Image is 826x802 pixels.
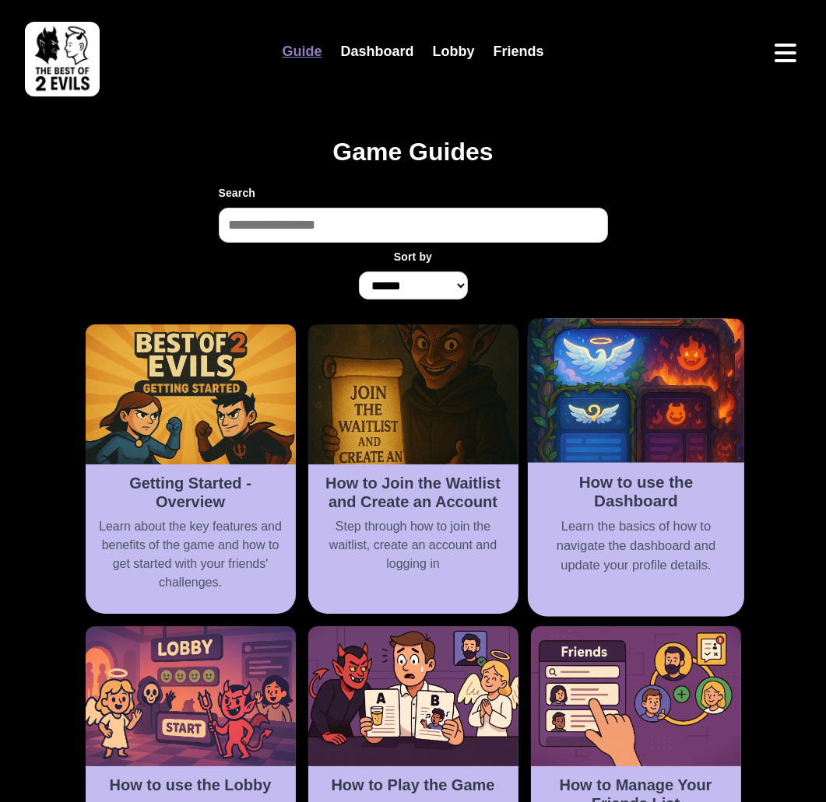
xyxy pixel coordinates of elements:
img: best of 2 evils logo [25,22,100,96]
a: Friends [484,35,554,68]
button: Open menu [770,37,801,68]
label: Sort by [394,249,432,265]
p: Learn about the key features and benefits of the game and how to get started with your friends' c... [95,517,286,592]
img: Getting Started - Overview [86,324,296,464]
label: Search [219,185,608,201]
a: Guide [272,35,331,68]
img: How to use the Lobby [86,626,296,766]
h1: Game Guides [63,137,764,166]
img: How to Manage Your Friends List [531,626,741,766]
h2: Getting Started - Overview [95,474,286,511]
a: Dashboard [331,35,423,68]
h2: How to Join the Waitlist and Create an Account [318,474,509,511]
h2: How to Play the Game [318,776,509,794]
a: Lobby [424,35,484,68]
p: Learn the basics of how to navigate the dashboard and update your profile details. [537,517,734,575]
img: How to Play the Game [308,626,518,766]
img: How to Join the Waitlist and Create an Account [308,324,518,464]
p: Step through how to join the waitlist, create an account and logging in [318,517,509,573]
h2: How to use the Lobby [95,776,286,794]
h2: How to use the Dashboard [537,473,734,511]
img: How to use the Dashboard [527,319,743,463]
